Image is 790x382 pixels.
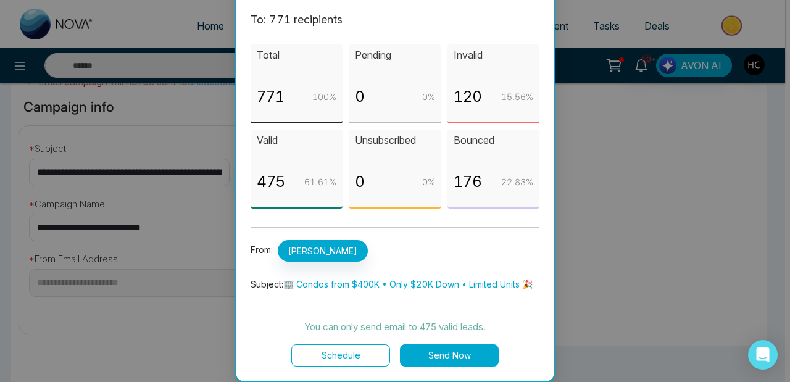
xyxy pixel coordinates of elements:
span: [PERSON_NAME] [278,240,368,262]
p: Invalid [454,48,533,63]
p: 0 % [422,175,435,189]
p: Unsubscribed [355,133,434,148]
button: Send Now [400,344,499,367]
p: 0 % [422,90,435,104]
p: 475 [257,170,285,194]
p: Total [257,48,336,63]
span: 🏢 Condos from $400K • Only $20K Down • Limited Units 🎉 [283,279,533,289]
p: You can only send email to 475 valid leads. [251,320,539,334]
p: To: 771 recipient s [251,11,539,28]
p: 176 [454,170,482,194]
p: 100 % [312,90,336,104]
p: Subject: [251,278,539,291]
div: Open Intercom Messenger [748,340,778,370]
p: 0 [355,170,365,194]
p: 771 [257,85,285,109]
button: Schedule [291,344,390,367]
p: 22.83 % [501,175,533,189]
p: 0 [355,85,365,109]
p: 120 [454,85,482,109]
p: From: [251,240,539,262]
p: 61.61 % [304,175,336,189]
p: Bounced [454,133,533,148]
p: 15.56 % [501,90,533,104]
p: Valid [257,133,336,148]
p: Pending [355,48,434,63]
